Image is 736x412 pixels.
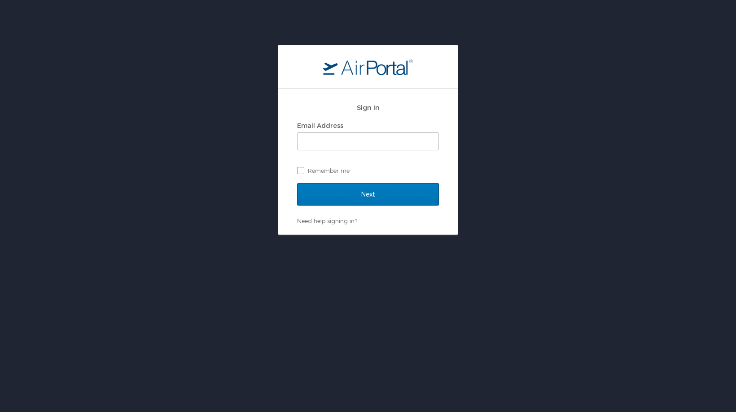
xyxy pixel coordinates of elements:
input: Next [297,183,439,206]
img: logo [323,59,413,75]
h2: Sign In [297,102,439,113]
a: Need help signing in? [297,217,357,224]
label: Email Address [297,122,343,129]
label: Remember me [297,164,439,177]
